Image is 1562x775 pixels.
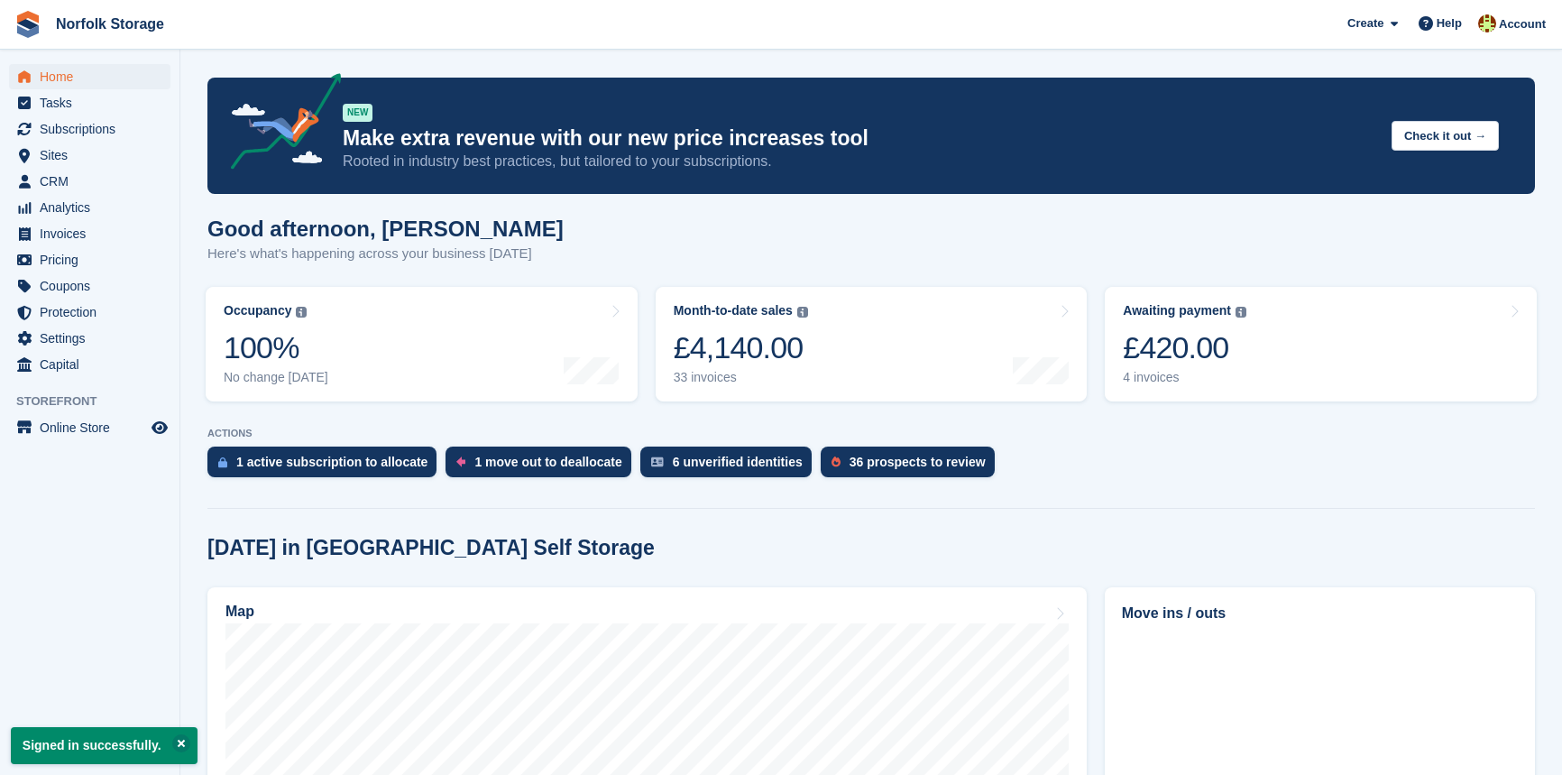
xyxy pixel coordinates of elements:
[656,287,1088,401] a: Month-to-date sales £4,140.00 33 invoices
[218,457,227,468] img: active_subscription_to_allocate_icon-d502201f5373d7db506a760aba3b589e785aa758c864c3986d89f69b8ff3...
[40,169,148,194] span: CRM
[224,303,291,318] div: Occupancy
[850,455,986,469] div: 36 prospects to review
[49,9,171,39] a: Norfolk Storage
[9,143,170,168] a: menu
[1123,329,1246,366] div: £420.00
[207,447,446,486] a: 1 active subscription to allocate
[11,727,198,764] p: Signed in successfully.
[149,417,170,438] a: Preview store
[225,604,254,620] h2: Map
[40,300,148,325] span: Protection
[40,195,148,220] span: Analytics
[207,217,564,241] h1: Good afternoon, [PERSON_NAME]
[797,307,808,318] img: icon-info-grey-7440780725fd019a000dd9b08b2336e03edf1995a4989e88bcd33f0948082b44.svg
[456,457,465,467] img: move_outs_to_deallocate_icon-f764333ba52eb49d3ac5e1228854f67142a1ed5810a6f6cc68b1a99e826820c5.svg
[343,152,1377,171] p: Rooted in industry best practices, but tailored to your subscriptions.
[1478,14,1496,32] img: Holly Lamming
[674,370,808,385] div: 33 invoices
[9,326,170,351] a: menu
[207,428,1535,439] p: ACTIONS
[216,73,342,176] img: price-adjustments-announcement-icon-8257ccfd72463d97f412b2fc003d46551f7dbcb40ab6d574587a9cd5c0d94...
[821,447,1004,486] a: 36 prospects to review
[9,116,170,142] a: menu
[40,90,148,115] span: Tasks
[673,455,803,469] div: 6 unverified identities
[474,455,621,469] div: 1 move out to deallocate
[9,247,170,272] a: menu
[832,457,841,467] img: prospect-51fa495bee0391a8d652442698ab0144808aea92771e9ea1ae160a38d050c398.svg
[9,64,170,89] a: menu
[343,104,372,122] div: NEW
[9,352,170,377] a: menu
[40,273,148,299] span: Coupons
[40,415,148,440] span: Online Store
[224,370,328,385] div: No change [DATE]
[651,457,664,467] img: verify_identity-adf6edd0f0f0b5bbfe63781bf79b02c33cf7c696d77639b501bdc392416b5a36.svg
[40,326,148,351] span: Settings
[14,11,41,38] img: stora-icon-8386f47178a22dfd0bd8f6a31ec36ba5ce8667c1dd55bd0f319d3a0aa187defe.svg
[1123,370,1246,385] div: 4 invoices
[1105,287,1537,401] a: Awaiting payment £420.00 4 invoices
[9,415,170,440] a: menu
[206,287,638,401] a: Occupancy 100% No change [DATE]
[1123,303,1231,318] div: Awaiting payment
[1236,307,1246,318] img: icon-info-grey-7440780725fd019a000dd9b08b2336e03edf1995a4989e88bcd33f0948082b44.svg
[16,392,179,411] span: Storefront
[9,273,170,299] a: menu
[9,195,170,220] a: menu
[9,90,170,115] a: menu
[343,125,1377,152] p: Make extra revenue with our new price increases tool
[207,244,564,264] p: Here's what's happening across your business [DATE]
[236,455,427,469] div: 1 active subscription to allocate
[674,303,793,318] div: Month-to-date sales
[674,329,808,366] div: £4,140.00
[40,64,148,89] span: Home
[9,221,170,246] a: menu
[640,447,821,486] a: 6 unverified identities
[1437,14,1462,32] span: Help
[40,116,148,142] span: Subscriptions
[1347,14,1383,32] span: Create
[1499,15,1546,33] span: Account
[1122,603,1518,624] h2: Move ins / outs
[40,143,148,168] span: Sites
[40,352,148,377] span: Capital
[40,221,148,246] span: Invoices
[9,300,170,325] a: menu
[296,307,307,318] img: icon-info-grey-7440780725fd019a000dd9b08b2336e03edf1995a4989e88bcd33f0948082b44.svg
[1392,121,1499,151] button: Check it out →
[9,169,170,194] a: menu
[446,447,639,486] a: 1 move out to deallocate
[40,247,148,272] span: Pricing
[207,536,655,560] h2: [DATE] in [GEOGRAPHIC_DATA] Self Storage
[224,329,328,366] div: 100%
